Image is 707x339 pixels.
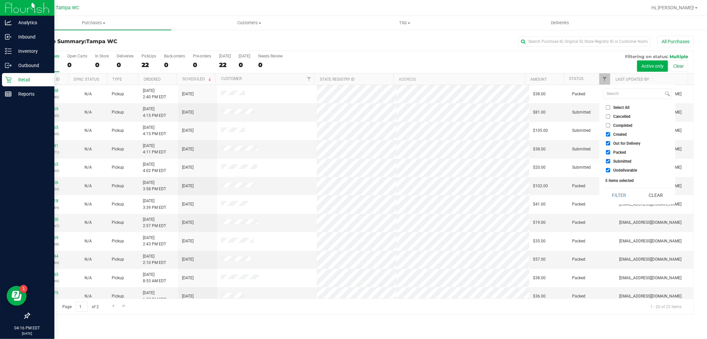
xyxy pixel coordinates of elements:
[85,238,92,244] button: N/A
[619,256,681,263] span: [EMAIL_ADDRESS][DOMAIN_NAME]
[12,47,51,55] p: Inventory
[616,77,649,82] a: Last Updated By
[613,132,627,136] span: Created
[143,272,166,284] span: [DATE] 8:53 AM EDT
[619,238,681,244] span: [EMAIL_ADDRESS][DOMAIN_NAME]
[604,89,664,99] input: Search
[12,90,51,98] p: Reports
[669,60,688,72] button: Clear
[182,238,194,244] span: [DATE]
[56,5,80,11] span: Tampa WC
[619,293,681,299] span: [EMAIL_ADDRESS][DOMAIN_NAME]
[572,183,586,189] span: Packed
[143,180,166,192] span: [DATE] 3:58 PM EDT
[85,257,92,262] span: Not Applicable
[603,188,635,203] button: Filter
[40,272,58,277] a: 11853685
[12,33,51,41] p: Inbound
[613,168,637,172] span: Undeliverable
[85,165,92,170] span: Not Applicable
[606,150,610,154] input: Packed
[619,275,681,281] span: [EMAIL_ADDRESS][DOMAIN_NAME]
[613,124,632,127] span: Completed
[85,127,92,134] button: N/A
[182,109,194,116] span: [DATE]
[533,219,546,226] span: $19.00
[85,183,92,189] button: N/A
[143,235,166,247] span: [DATE] 2:43 PM EDT
[85,256,92,263] button: N/A
[645,301,687,311] span: 1 - 20 of 22 items
[606,141,610,145] input: Out for Delivery
[12,61,51,69] p: Outbound
[572,201,586,208] span: Packed
[482,16,638,30] a: Deliveries
[67,54,87,58] div: Open Carts
[12,76,51,84] p: Retail
[85,128,92,133] span: Not Applicable
[572,109,591,116] span: Submitted
[606,159,610,163] input: Submitted
[182,77,212,81] a: Scheduled
[40,217,58,222] a: 11857100
[29,39,251,44] h3: Purchase Summary:
[112,256,124,263] span: Pickup
[67,61,87,69] div: 0
[606,132,610,136] input: Created
[119,301,129,310] a: Go to the last page
[640,188,672,203] button: Clear
[85,147,92,151] span: Not Applicable
[613,159,631,163] span: Submitted
[20,285,28,293] iframe: Resource center unread badge
[572,256,586,263] span: Packed
[657,36,694,47] button: All Purchases
[533,275,546,281] span: $38.00
[182,164,194,171] span: [DATE]
[572,127,591,134] span: Submitted
[85,201,92,208] button: N/A
[164,61,185,69] div: 0
[182,275,194,281] span: [DATE]
[533,164,546,171] span: $20.00
[303,73,314,85] a: Filter
[40,125,58,130] a: 11857765
[572,146,591,152] span: Submitted
[3,325,51,331] p: 04:16 PM EDT
[112,109,124,116] span: Pickup
[85,276,92,280] span: Not Applicable
[239,54,250,58] div: [DATE]
[572,164,591,171] span: Submitted
[40,143,58,148] a: 11857741
[117,54,134,58] div: Deliveries
[112,183,124,189] span: Pickup
[572,275,586,281] span: Packed
[40,291,58,295] a: 11855975
[112,219,124,226] span: Pickup
[533,256,546,263] span: $57.00
[533,109,546,116] span: $81.00
[112,293,124,299] span: Pickup
[606,168,610,172] input: Undeliverable
[5,76,12,83] inline-svg: Retail
[85,239,92,243] span: Not Applicable
[143,143,166,155] span: [DATE] 4:11 PM EDT
[40,254,58,259] a: 11856344
[112,275,124,281] span: Pickup
[182,146,194,152] span: [DATE]
[572,91,586,97] span: Packed
[221,76,242,81] a: Customer
[144,77,161,82] a: Ordered
[320,77,355,82] a: State Registry ID
[112,238,124,244] span: Pickup
[5,48,12,54] inline-svg: Inventory
[613,141,640,145] span: Out for Delivery
[40,235,58,240] a: 11856969
[637,60,668,72] button: Active only
[182,127,194,134] span: [DATE]
[112,164,124,171] span: Pickup
[182,183,194,189] span: [DATE]
[142,61,156,69] div: 22
[7,286,27,306] iframe: Resource center
[219,61,231,69] div: 22
[606,114,610,119] input: Cancelled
